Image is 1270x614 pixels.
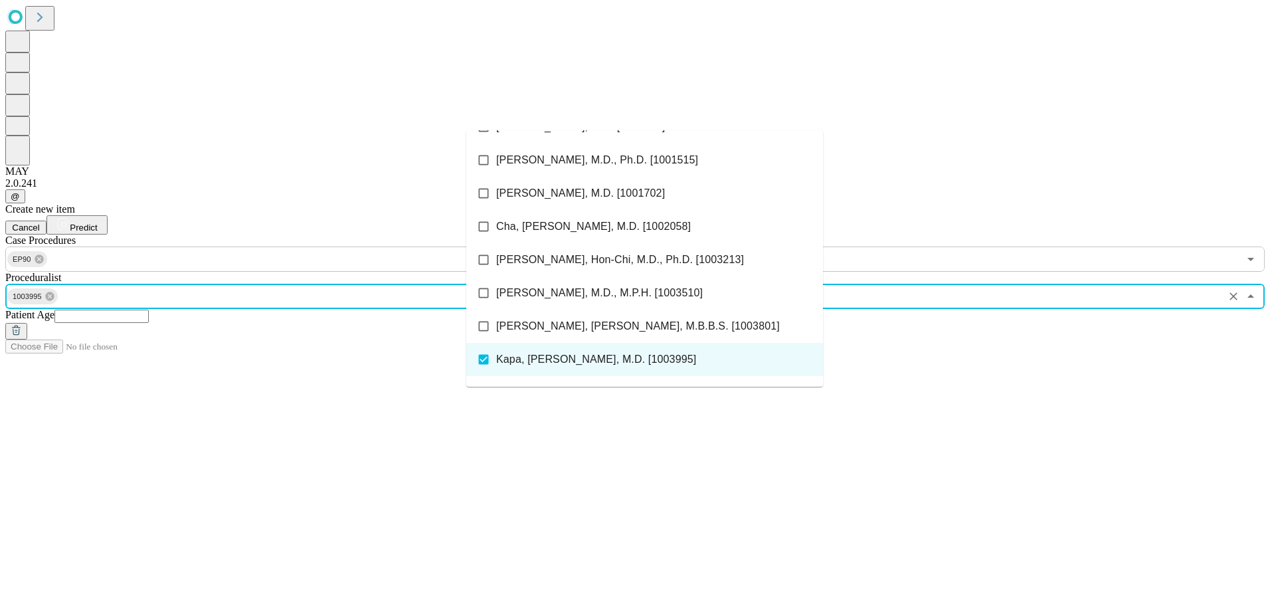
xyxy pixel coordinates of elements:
span: [PERSON_NAME], M.D., Ph.D. [1001515] [496,152,698,168]
button: Close [1241,287,1260,306]
span: [PERSON_NAME], [PERSON_NAME], M.B.B.S. [1003801] [496,318,780,334]
span: [PERSON_NAME], M.D., M.P.H. [1003510] [496,285,703,301]
span: Predict [70,223,97,233]
button: Open [1241,250,1260,268]
span: Cha, [PERSON_NAME], M.D. [1002058] [496,219,691,235]
span: Proceduralist [5,272,61,283]
span: EP90 [7,252,37,267]
span: Patient Age [5,309,54,320]
span: 1003995 [7,289,47,304]
span: Cancel [12,223,40,233]
div: 2.0.241 [5,177,1265,189]
span: [PERSON_NAME], M.B.B.S. [1004839] [496,385,685,401]
div: MAY [5,165,1265,177]
span: Kapa, [PERSON_NAME], M.D. [1003995] [496,352,696,367]
button: Predict [46,215,108,235]
span: Create new item [5,203,75,215]
div: EP90 [7,251,47,267]
span: Scheduled Procedure [5,235,76,246]
span: [PERSON_NAME], M.D. [1001702] [496,185,665,201]
button: @ [5,189,25,203]
button: Cancel [5,221,46,235]
span: @ [11,191,20,201]
span: [PERSON_NAME], Hon-Chi, M.D., Ph.D. [1003213] [496,252,744,268]
div: 1003995 [7,288,58,304]
button: Clear [1224,287,1243,306]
